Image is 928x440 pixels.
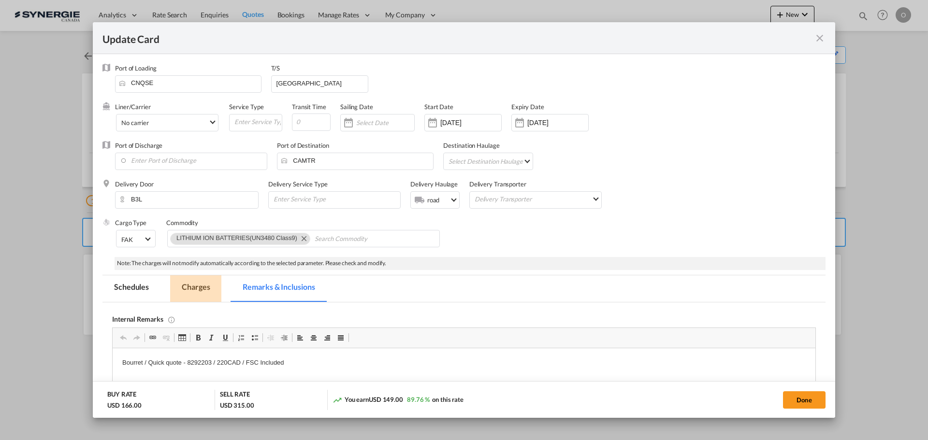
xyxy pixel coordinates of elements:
[176,233,299,243] div: LITHIUM ION BATTERIES(UN3480 Class9). Press delete to remove this chip.
[295,233,310,243] button: Remove LITHIUM ION BATTERIES(UN3480 Class9)
[220,401,254,410] div: USD 315.00
[102,218,110,226] img: cargo.png
[264,331,277,344] a: Decrease Indent
[112,314,816,323] div: Internal Remarks
[424,103,453,111] label: Start Date
[275,76,368,90] input: Enter T/S
[115,257,826,270] div: Note: The charges will not modify automatically according to the selected parameter. Please check...
[229,103,264,111] label: Service Type
[107,390,136,401] div: BUY RATE
[205,331,218,344] a: Italic (Ctrl+I)
[814,32,826,44] md-icon: icon-close fg-AAA8AD m-0 pointer
[293,331,307,344] a: Align Left
[159,331,173,344] a: Unlink
[10,10,693,20] body: Editor, editor6
[121,119,149,127] div: No carrier
[273,192,400,206] input: Enter Service Type
[168,315,175,323] md-icon: This remarks only visible for internal user and will not be printed on Quote PDF
[170,275,221,302] md-tab-item: Charges
[440,119,501,127] input: Start Date
[146,331,159,344] a: Link (Ctrl+K)
[120,192,258,206] input: Enter Delivery Door
[115,142,162,149] label: Port of Discharge
[268,180,328,188] label: Delivery Service Type
[448,153,532,169] md-select: Select Destination Haulage
[130,331,144,344] a: Redo (Ctrl+Y)
[410,180,458,188] label: Delivery Haulage
[115,180,154,188] label: Delivery Door
[469,180,526,188] label: Delivery Transporter
[218,331,232,344] a: Underline (Ctrl+U)
[120,153,267,168] input: Enter Port of Discharge
[116,114,218,131] md-select: Select Liner: No carrier
[333,395,464,405] div: You earn on this rate
[121,236,133,243] div: FAK
[334,331,348,344] a: Justify
[120,76,261,90] input: Enter Port of Loading
[292,114,331,131] input: 0
[315,231,403,247] input: Search Commodity
[443,142,499,149] label: Destination Haulage
[220,390,250,401] div: SELL RATE
[115,64,157,72] label: Port of Loading
[292,103,326,111] label: Transit Time
[115,103,151,111] label: Liner/Carrier
[356,119,414,127] input: Select Date
[271,64,280,72] label: T/S
[93,22,835,418] md-dialog: Update CardPort of ...
[10,11,60,18] strong: E Manifest (ACI):
[191,331,205,344] a: Bold (Ctrl+B)
[175,331,189,344] a: Table
[107,401,142,410] div: USD 166.00
[102,32,814,44] div: Update Card
[10,73,158,81] strong: -----------------------------------------------------------------------
[333,395,342,405] md-icon: icon-trending-up
[783,391,826,409] button: Done
[277,142,329,149] label: Port of Destination
[320,331,334,344] a: Align Right
[248,331,261,344] a: Insert/Remove Bulleted List
[102,275,336,302] md-pagination-wrapper: Use the left and right arrow keys to navigate between tabs
[407,396,430,403] span: 89.76 %
[282,153,433,168] input: Enter Port of Destination
[116,230,156,247] md-select: Select Cargo type: FAK
[167,230,440,247] md-chips-wrap: Chips container. Use arrow keys to select chips.
[166,219,198,227] label: Commodity
[369,396,403,403] span: USD 149.00
[277,331,291,344] a: Increase Indent
[427,196,440,204] div: road
[233,114,282,129] input: Enter Service Type
[116,331,130,344] a: Undo (Ctrl+Z)
[511,103,544,111] label: Expiry Date
[10,26,693,66] p: Applicable if Synergie is responsible to submit Per E-manifest and per HBL Frob ACI filing: 50$ u...
[231,275,326,302] md-tab-item: Remarks & Inclusions
[115,219,146,227] label: Cargo Type
[102,275,160,302] md-tab-item: Schedules
[307,331,320,344] a: Centre
[426,192,459,207] md-select: Select Delivery Haulage: road
[234,331,248,344] a: Insert/Remove Numbered List
[474,192,601,206] md-select: Delivery Transporter
[176,234,297,241] span: LITHIUM ION BATTERIES(UN3480 Class9)
[10,90,189,97] strong: Automated Manifest System (AMS) - FOR US IMPORT ONLY
[527,119,588,127] input: Expiry Date
[340,103,373,111] label: Sailing Date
